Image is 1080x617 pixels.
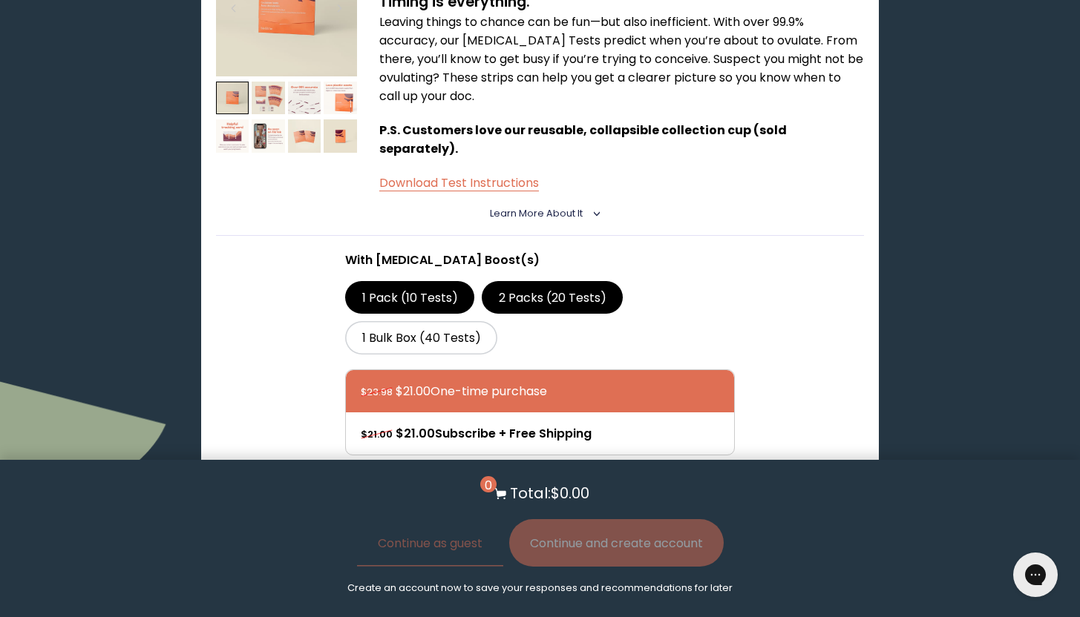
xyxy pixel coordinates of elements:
[490,207,583,220] span: Learn More About it
[357,519,503,567] button: Continue as guest
[379,122,787,157] span: P.S. Customers love our reusable, collapsible collection cup (sold separately)
[345,251,734,269] p: With [MEDICAL_DATA] Boost(s)
[324,82,357,115] img: thumbnail image
[347,581,733,595] p: Create an account now to save your responses and recommendations for later
[252,82,285,115] img: thumbnail image
[587,210,600,217] i: <
[216,82,249,115] img: thumbnail image
[324,119,357,153] img: thumbnail image
[379,174,539,191] a: Download Test Instructions
[379,13,865,105] p: Leaving things to chance can be fun—but also inefficient. With over 99.9% accuracy, our [MEDICAL_...
[288,119,321,153] img: thumbnail image
[510,482,589,504] p: Total: $0.00
[216,119,249,153] img: thumbnail image
[252,119,285,153] img: thumbnail image
[509,519,724,567] button: Continue and create account
[480,476,497,492] span: 0
[490,207,590,220] summary: Learn More About it <
[345,281,474,314] label: 1 Pack (10 Tests)
[1006,547,1065,602] iframe: Gorgias live chat messenger
[288,82,321,115] img: thumbnail image
[345,321,497,354] label: 1 Bulk Box (40 Tests)
[455,140,458,157] span: .
[482,281,623,314] label: 2 Packs (20 Tests)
